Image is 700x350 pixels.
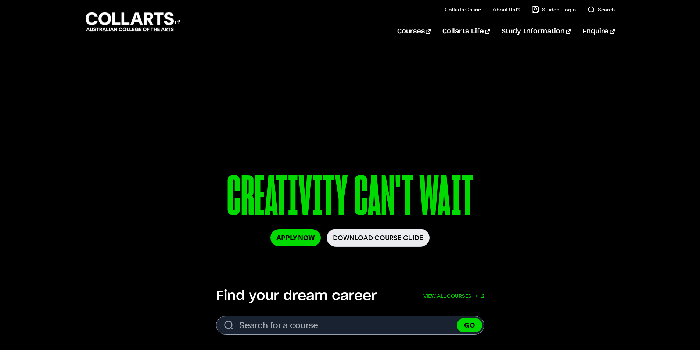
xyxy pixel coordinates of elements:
a: Study Information [502,19,571,44]
a: Student Login [532,6,576,13]
a: Search [588,6,615,13]
h2: Find your dream career [216,288,377,304]
div: Go to homepage [86,11,180,32]
a: Courses [397,19,431,44]
a: About Us [493,6,520,13]
form: Search [216,316,484,335]
a: Enquire [582,19,614,44]
a: View all courses [423,288,484,304]
input: Search for a course [216,316,484,335]
a: Download Course Guide [327,229,430,247]
p: CREATIVITY CAN'T WAIT [145,168,555,229]
button: GO [457,318,482,332]
a: Collarts Online [445,6,481,13]
a: Collarts Life [442,19,490,44]
a: Apply Now [270,229,321,246]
